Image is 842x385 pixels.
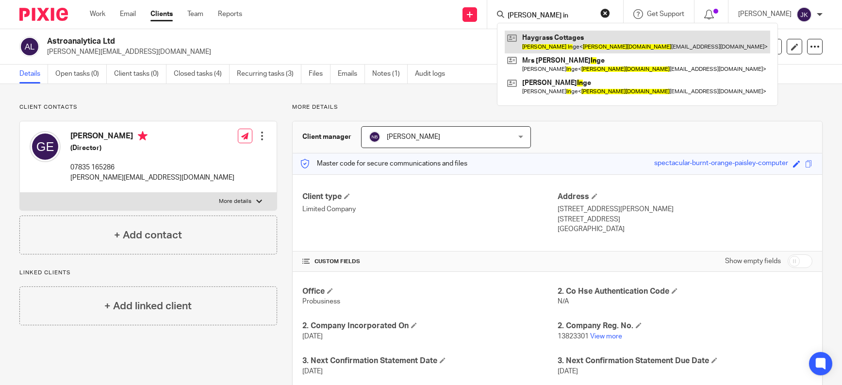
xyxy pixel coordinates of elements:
i: Primary [138,131,148,141]
span: [PERSON_NAME] [387,134,440,140]
p: 07835 165286 [70,163,234,172]
p: More details [219,198,251,205]
h4: 2. Company Reg. No. [558,321,812,331]
h4: 2. Co Hse Authentication Code [558,286,812,297]
img: svg%3E [30,131,61,162]
span: Probusiness [302,298,340,305]
a: Email [120,9,136,19]
h4: + Add linked client [104,299,192,314]
p: Linked clients [19,269,277,277]
span: Get Support [647,11,684,17]
h4: 2. Company Incorporated On [302,321,557,331]
p: [STREET_ADDRESS][PERSON_NAME] [558,204,812,214]
h5: (Director) [70,143,234,153]
a: Reports [218,9,242,19]
h4: 3. Next Confirmation Statement Date [302,356,557,366]
img: svg%3E [19,36,40,57]
h4: Address [558,192,812,202]
a: Files [309,65,330,84]
label: Show empty fields [725,256,781,266]
img: svg%3E [369,131,380,143]
h4: 3. Next Confirmation Statement Due Date [558,356,812,366]
p: [PERSON_NAME] [738,9,792,19]
a: Work [90,9,105,19]
span: 13823301 [558,333,589,340]
a: Details [19,65,48,84]
p: Master code for secure communications and files [300,159,467,168]
p: Limited Company [302,204,557,214]
a: Open tasks (0) [55,65,107,84]
div: spectacular-burnt-orange-paisley-computer [654,158,788,169]
span: [DATE] [302,333,323,340]
p: [PERSON_NAME][EMAIL_ADDRESS][DOMAIN_NAME] [70,173,234,183]
a: Team [187,9,203,19]
a: Clients [150,9,173,19]
button: Clear [600,8,610,18]
p: More details [292,103,823,111]
a: Recurring tasks (3) [237,65,301,84]
h2: Astroanalytica Ltd [47,36,562,47]
a: Audit logs [415,65,452,84]
a: Client tasks (0) [114,65,166,84]
p: [STREET_ADDRESS] [558,215,812,224]
p: [PERSON_NAME][EMAIL_ADDRESS][DOMAIN_NAME] [47,47,691,57]
h4: [PERSON_NAME] [70,131,234,143]
h4: Office [302,286,557,297]
input: Search [507,12,594,20]
span: [DATE] [558,368,578,375]
span: [DATE] [302,368,323,375]
h4: + Add contact [114,228,182,243]
a: Emails [338,65,365,84]
p: Client contacts [19,103,277,111]
h3: Client manager [302,132,351,142]
span: N/A [558,298,569,305]
h4: CUSTOM FIELDS [302,258,557,266]
a: Notes (1) [372,65,408,84]
a: Closed tasks (4) [174,65,230,84]
h4: Client type [302,192,557,202]
a: View more [590,333,622,340]
img: svg%3E [796,7,812,22]
p: [GEOGRAPHIC_DATA] [558,224,812,234]
img: Pixie [19,8,68,21]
